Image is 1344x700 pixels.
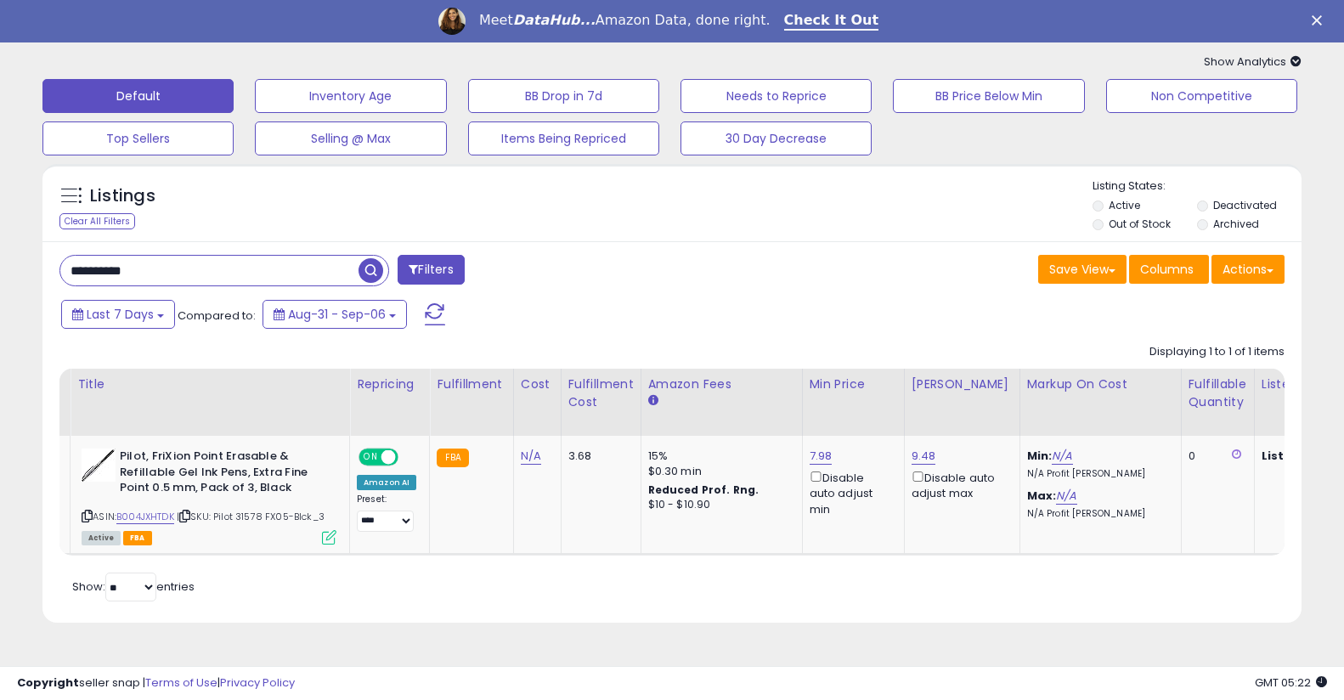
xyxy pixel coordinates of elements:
[437,449,468,467] small: FBA
[82,449,336,543] div: ASIN:
[1027,488,1057,504] b: Max:
[177,510,325,523] span: | SKU: Pilot 31578 FX05-Blck_3
[87,306,154,323] span: Last 7 Days
[42,79,234,113] button: Default
[1140,261,1194,278] span: Columns
[59,213,135,229] div: Clear All Filters
[288,306,386,323] span: Aug-31 - Sep-06
[468,79,659,113] button: BB Drop in 7d
[255,121,446,155] button: Selling @ Max
[1312,15,1329,25] div: Close
[648,393,658,409] small: Amazon Fees.
[1262,448,1339,464] b: Listed Price:
[810,448,833,465] a: 7.98
[437,375,505,393] div: Fulfillment
[468,121,659,155] button: Items Being Repriced
[648,464,789,479] div: $0.30 min
[912,375,1013,393] div: [PERSON_NAME]
[1027,508,1168,520] p: N/A Profit [PERSON_NAME]
[82,531,121,545] span: All listings currently available for purchase on Amazon
[680,121,872,155] button: 30 Day Decrease
[1052,448,1072,465] a: N/A
[1027,448,1053,464] b: Min:
[438,8,466,35] img: Profile image for Georgie
[1189,449,1241,464] div: 0
[116,510,174,524] a: B004JXHTDK
[1027,375,1174,393] div: Markup on Cost
[568,375,634,411] div: Fulfillment Cost
[357,375,422,393] div: Repricing
[1149,344,1285,360] div: Displaying 1 to 1 of 1 items
[912,448,936,465] a: 9.48
[568,449,628,464] div: 3.68
[77,375,342,393] div: Title
[1213,217,1259,231] label: Archived
[479,12,771,29] div: Meet Amazon Data, done right.
[90,184,155,208] h5: Listings
[357,475,416,490] div: Amazon AI
[1106,79,1297,113] button: Non Competitive
[42,121,234,155] button: Top Sellers
[120,449,326,500] b: Pilot, FriXion Point Erasable & Refillable Gel Ink Pens, Extra Fine Point 0.5 mm, Pack of 3, Black
[220,675,295,691] a: Privacy Policy
[263,300,407,329] button: Aug-31 - Sep-06
[72,579,195,595] span: Show: entries
[255,79,446,113] button: Inventory Age
[1038,255,1127,284] button: Save View
[1093,178,1302,195] p: Listing States:
[357,494,416,532] div: Preset:
[912,468,1007,501] div: Disable auto adjust max
[784,12,879,31] a: Check It Out
[396,450,423,465] span: OFF
[1109,198,1140,212] label: Active
[893,79,1084,113] button: BB Price Below Min
[1109,217,1171,231] label: Out of Stock
[648,449,789,464] div: 15%
[1019,369,1181,436] th: The percentage added to the cost of goods (COGS) that forms the calculator for Min & Max prices.
[1204,54,1302,70] span: Show Analytics
[1189,375,1247,411] div: Fulfillable Quantity
[123,531,152,545] span: FBA
[1213,198,1277,212] label: Deactivated
[521,448,541,465] a: N/A
[1255,675,1327,691] span: 2025-09-14 05:22 GMT
[648,483,760,497] b: Reduced Prof. Rng.
[810,375,897,393] div: Min Price
[521,375,554,393] div: Cost
[648,498,789,512] div: $10 - $10.90
[680,79,872,113] button: Needs to Reprice
[145,675,217,691] a: Terms of Use
[61,300,175,329] button: Last 7 Days
[17,675,79,691] strong: Copyright
[648,375,795,393] div: Amazon Fees
[17,675,295,692] div: seller snap | |
[1056,488,1076,505] a: N/A
[82,449,116,482] img: 31N9DDfD4WS._SL40_.jpg
[178,308,256,324] span: Compared to:
[1027,468,1168,480] p: N/A Profit [PERSON_NAME]
[1129,255,1209,284] button: Columns
[360,450,381,465] span: ON
[398,255,464,285] button: Filters
[810,468,891,517] div: Disable auto adjust min
[1211,255,1285,284] button: Actions
[513,12,596,28] i: DataHub...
